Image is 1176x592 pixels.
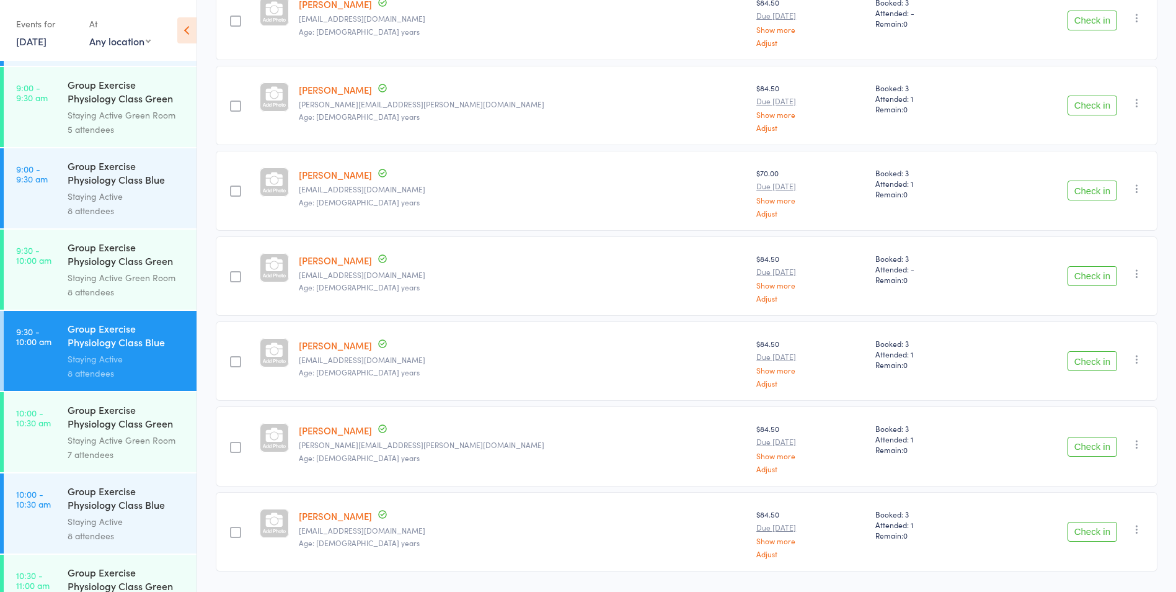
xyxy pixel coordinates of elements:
[875,349,982,359] span: Attended: 1
[903,189,908,199] span: 0
[756,452,865,460] a: Show more
[16,326,51,346] time: 9:30 - 10:00 am
[4,473,197,554] a: 10:00 -10:30 amGroup Exercise Physiology Class Blue RoomStaying Active8 attendees
[756,379,865,387] a: Adjust
[68,189,186,204] div: Staying Active
[756,11,865,20] small: Due [DATE]
[756,523,865,532] small: Due [DATE]
[756,182,865,191] small: Due [DATE]
[68,122,186,137] div: 5 attendees
[16,83,48,102] time: 9:00 - 9:30 am
[68,514,186,529] div: Staying Active
[756,196,865,204] a: Show more
[1068,351,1117,371] button: Check in
[68,271,186,285] div: Staying Active Green Room
[4,392,197,472] a: 10:00 -10:30 amGroup Exercise Physiology Class Green RoomStaying Active Green Room7 attendees
[756,294,865,302] a: Adjust
[299,367,420,377] span: Age: [DEMOGRAPHIC_DATA] years
[875,104,982,114] span: Remain:
[299,441,746,449] small: brian@bortz.com.au
[875,7,982,18] span: Attended: -
[875,530,982,540] span: Remain:
[875,93,982,104] span: Attended: 1
[4,311,197,391] a: 9:30 -10:00 amGroup Exercise Physiology Class Blue RoomStaying Active8 attendees
[299,254,372,267] a: [PERSON_NAME]
[756,267,865,276] small: Due [DATE]
[299,424,372,437] a: [PERSON_NAME]
[875,168,982,178] span: Booked: 3
[756,423,865,472] div: $84.50
[1068,181,1117,200] button: Check in
[16,34,46,48] a: [DATE]
[756,338,865,387] div: $84.50
[299,452,420,463] span: Age: [DEMOGRAPHIC_DATA] years
[875,18,982,29] span: Remain:
[756,281,865,289] a: Show more
[875,423,982,434] span: Booked: 3
[299,14,746,23] small: robandlargray@icloud.com
[756,97,865,105] small: Due [DATE]
[16,245,51,265] time: 9:30 - 10:00 am
[4,230,197,310] a: 9:30 -10:00 amGroup Exercise Physiology Class Green RoomStaying Active Green Room8 attendees
[299,509,372,522] a: [PERSON_NAME]
[756,352,865,361] small: Due [DATE]
[1068,437,1117,457] button: Check in
[903,104,908,114] span: 0
[875,83,982,93] span: Booked: 3
[299,197,420,207] span: Age: [DEMOGRAPHIC_DATA] years
[299,537,420,548] span: Age: [DEMOGRAPHIC_DATA] years
[1068,522,1117,542] button: Check in
[89,34,151,48] div: Any location
[299,356,746,364] small: carolemleigh@gmail.com
[756,465,865,473] a: Adjust
[875,338,982,349] span: Booked: 3
[875,274,982,285] span: Remain:
[875,264,982,274] span: Attended: -
[299,339,372,352] a: [PERSON_NAME]
[299,83,372,96] a: [PERSON_NAME]
[16,570,50,590] time: 10:30 - 11:00 am
[68,240,186,271] div: Group Exercise Physiology Class Green Room
[1068,96,1117,115] button: Check in
[299,168,372,181] a: [PERSON_NAME]
[756,38,865,47] a: Adjust
[299,111,420,122] span: Age: [DEMOGRAPHIC_DATA] years
[4,67,197,147] a: 9:00 -9:30 amGroup Exercise Physiology Class Green RoomStaying Active Green Room5 attendees
[68,204,186,218] div: 8 attendees
[875,253,982,264] span: Booked: 3
[299,26,420,37] span: Age: [DEMOGRAPHIC_DATA] years
[4,148,197,228] a: 9:00 -9:30 amGroup Exercise Physiology Class Blue RoomStaying Active8 attendees
[756,123,865,132] a: Adjust
[875,178,982,189] span: Attended: 1
[903,359,908,370] span: 0
[68,433,186,447] div: Staying Active Green Room
[756,509,865,558] div: $84.50
[756,437,865,446] small: Due [DATE]
[68,352,186,366] div: Staying Active
[875,359,982,370] span: Remain:
[756,83,865,132] div: $84.50
[903,274,908,285] span: 0
[68,529,186,543] div: 8 attendees
[68,484,186,514] div: Group Exercise Physiology Class Blue Room
[903,444,908,455] span: 0
[903,18,908,29] span: 0
[299,271,746,279] small: leonelelievre1@icloud.com
[299,526,746,535] small: ly_yeoh@hotmail.com
[756,168,865,217] div: $70.00
[68,159,186,189] div: Group Exercise Physiology Class Blue Room
[756,209,865,217] a: Adjust
[875,444,982,455] span: Remain:
[903,530,908,540] span: 0
[875,509,982,519] span: Booked: 3
[68,108,186,122] div: Staying Active Green Room
[68,403,186,433] div: Group Exercise Physiology Class Green Room
[875,434,982,444] span: Attended: 1
[299,282,420,292] span: Age: [DEMOGRAPHIC_DATA] years
[875,189,982,199] span: Remain:
[756,25,865,34] a: Show more
[756,253,865,302] div: $84.50
[68,447,186,462] div: 7 attendees
[1068,11,1117,30] button: Check in
[68,78,186,108] div: Group Exercise Physiology Class Green Room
